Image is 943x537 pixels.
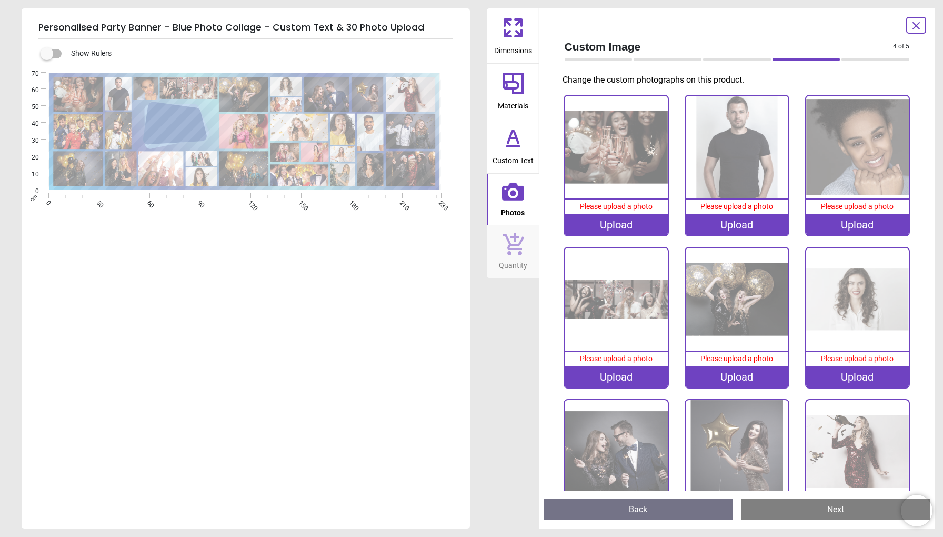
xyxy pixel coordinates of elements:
[398,199,405,206] span: 210
[806,214,909,235] div: Upload
[487,225,539,278] button: Quantity
[19,136,39,145] span: 30
[19,86,39,95] span: 60
[700,354,773,363] span: Please upload a photo
[821,202,894,211] span: Please upload a photo
[501,203,525,218] span: Photos
[296,199,303,206] span: 150
[487,174,539,225] button: Photos
[29,193,38,203] span: cm
[246,199,253,206] span: 120
[487,64,539,118] button: Materials
[580,354,653,363] span: Please upload a photo
[47,47,470,60] div: Show Rulers
[821,354,894,363] span: Please upload a photo
[580,202,653,211] span: Please upload a photo
[565,39,894,54] span: Custom Image
[19,103,39,112] span: 50
[493,151,534,166] span: Custom Text
[563,74,918,86] p: Change the custom photographs on this product.
[565,366,667,387] div: Upload
[44,199,51,206] span: 0
[195,199,202,206] span: 90
[494,41,532,56] span: Dimensions
[686,366,788,387] div: Upload
[19,170,39,179] span: 10
[741,499,930,520] button: Next
[700,202,773,211] span: Please upload a photo
[806,366,909,387] div: Upload
[38,17,453,39] h5: Personalised Party Banner - Blue Photo Collage - Custom Text & 30 Photo Upload
[565,214,667,235] div: Upload
[19,69,39,78] span: 70
[19,187,39,196] span: 0
[19,120,39,128] span: 40
[498,96,528,112] span: Materials
[544,499,733,520] button: Back
[347,199,354,206] span: 180
[901,495,932,526] iframe: Brevo live chat
[94,199,101,206] span: 30
[487,118,539,173] button: Custom Text
[893,42,909,51] span: 4 of 5
[436,199,443,206] span: 233
[499,255,527,271] span: Quantity
[487,8,539,63] button: Dimensions
[19,153,39,162] span: 20
[686,214,788,235] div: Upload
[145,199,152,206] span: 60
